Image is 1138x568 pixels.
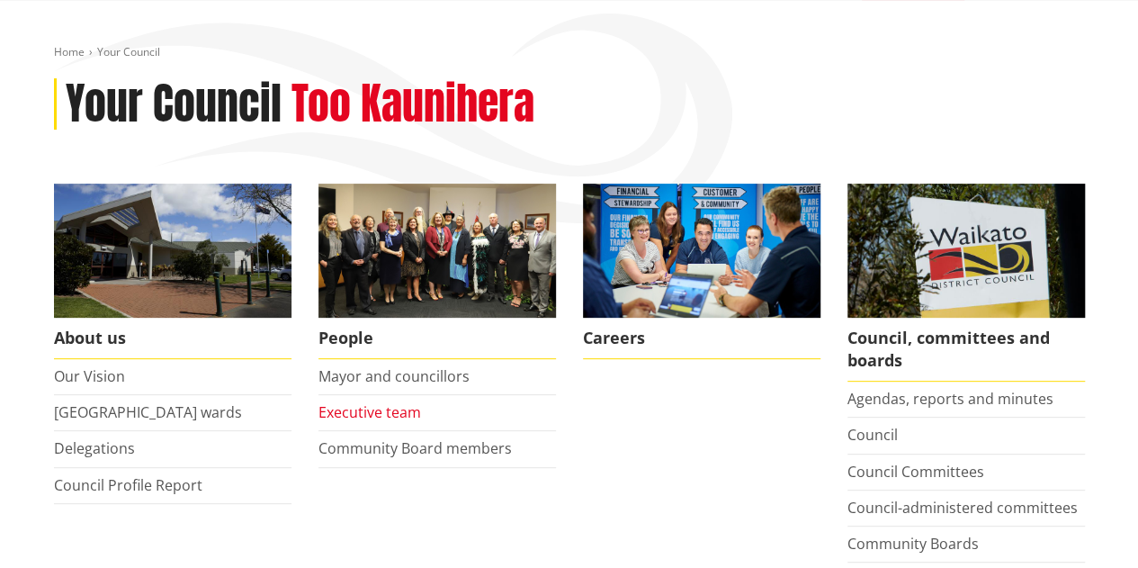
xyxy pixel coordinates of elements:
span: Careers [583,318,820,359]
h1: Your Council [66,78,282,131]
a: Community Board members [318,438,512,458]
span: Council, committees and boards [847,318,1085,382]
img: Waikato-District-Council-sign [847,184,1085,318]
img: 2022 Council [318,184,556,318]
img: Office staff in meeting - Career page [583,184,820,318]
a: Home [54,44,85,59]
span: People [318,318,556,359]
a: Careers [583,184,820,359]
a: Delegations [54,438,135,458]
span: About us [54,318,291,359]
a: Waikato-District-Council-sign Council, committees and boards [847,184,1085,382]
a: Mayor and councillors [318,366,470,386]
a: Agendas, reports and minutes [847,389,1053,409]
img: WDC Building 0015 [54,184,291,318]
iframe: Messenger Launcher [1055,492,1120,557]
nav: breadcrumb [54,45,1085,60]
a: Council [847,425,898,445]
a: Our Vision [54,366,125,386]
a: WDC Building 0015 About us [54,184,291,359]
h2: Too Kaunihera [291,78,534,131]
a: Council-administered committees [847,498,1078,518]
a: Executive team [318,402,421,422]
a: Community Boards [847,534,979,554]
a: 2022 Council People [318,184,556,359]
a: [GEOGRAPHIC_DATA] wards [54,402,242,422]
span: Your Council [97,44,160,59]
a: Council Profile Report [54,475,202,495]
a: Council Committees [847,462,984,482]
